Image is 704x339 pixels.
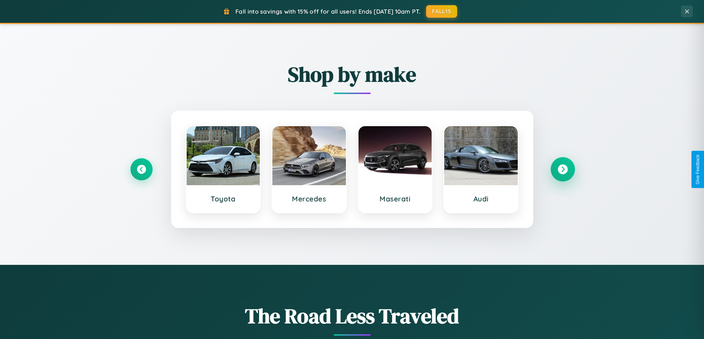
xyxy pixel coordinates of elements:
[194,194,253,203] h3: Toyota
[130,302,574,330] h1: The Road Less Traveled
[280,194,339,203] h3: Mercedes
[366,194,425,203] h3: Maserati
[452,194,510,203] h3: Audi
[426,5,457,18] button: FALL15
[235,8,421,15] span: Fall into savings with 15% off for all users! Ends [DATE] 10am PT.
[130,60,574,89] h2: Shop by make
[695,155,700,184] div: Give Feedback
